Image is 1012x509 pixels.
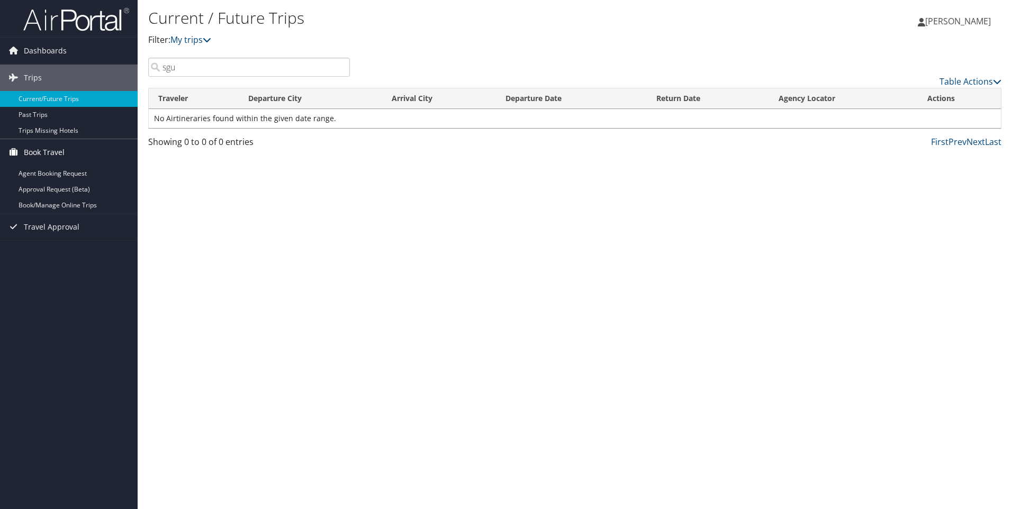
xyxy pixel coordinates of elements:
a: [PERSON_NAME] [918,5,1001,37]
a: Last [985,136,1001,148]
span: Dashboards [24,38,67,64]
input: Search Traveler or Arrival City [148,58,350,77]
span: [PERSON_NAME] [925,15,991,27]
a: Next [966,136,985,148]
a: Prev [948,136,966,148]
th: Departure City: activate to sort column ascending [239,88,382,109]
span: Travel Approval [24,214,79,240]
p: Filter: [148,33,717,47]
div: Showing 0 to 0 of 0 entries [148,135,350,153]
a: Table Actions [939,76,1001,87]
th: Agency Locator: activate to sort column ascending [769,88,918,109]
td: No Airtineraries found within the given date range. [149,109,1001,128]
a: My trips [170,34,211,46]
th: Arrival City: activate to sort column ascending [382,88,496,109]
th: Traveler: activate to sort column ascending [149,88,239,109]
th: Departure Date: activate to sort column descending [496,88,646,109]
img: airportal-logo.png [23,7,129,32]
h1: Current / Future Trips [148,7,717,29]
a: First [931,136,948,148]
span: Trips [24,65,42,91]
th: Return Date: activate to sort column ascending [647,88,769,109]
th: Actions [918,88,1001,109]
span: Book Travel [24,139,65,166]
